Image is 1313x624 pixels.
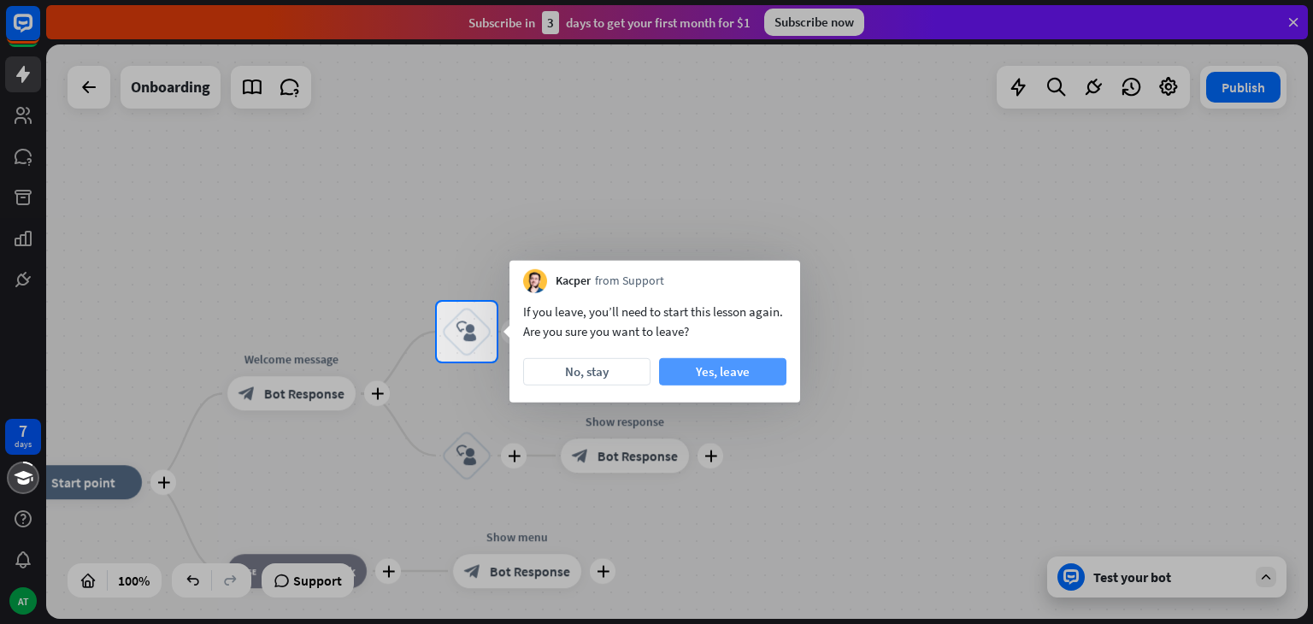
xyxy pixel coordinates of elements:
button: Yes, leave [659,358,786,386]
div: If you leave, you’ll need to start this lesson again. Are you sure you want to leave? [523,302,786,341]
button: No, stay [523,358,651,386]
i: block_user_input [456,321,477,342]
span: from Support [595,273,664,290]
span: Kacper [556,273,591,290]
button: Open LiveChat chat widget [14,7,65,58]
